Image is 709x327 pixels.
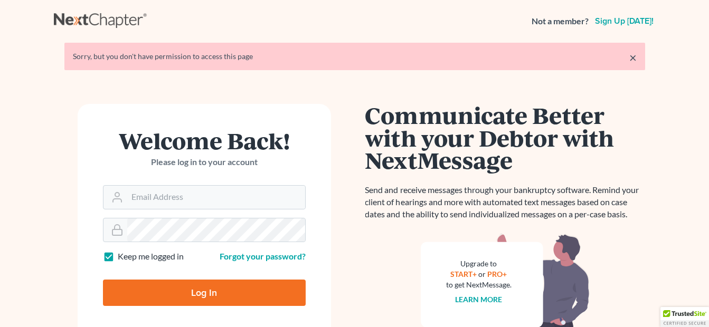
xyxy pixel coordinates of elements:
span: or [478,270,486,278]
h1: Welcome Back! [103,129,306,152]
a: × [629,51,637,64]
div: Upgrade to [446,258,512,269]
div: TrustedSite Certified [660,307,709,327]
p: Send and receive messages through your bankruptcy software. Remind your client of hearings and mo... [365,184,645,220]
a: Sign up [DATE]! [593,17,656,25]
a: START+ [450,270,477,278]
a: Learn more [455,295,502,304]
label: Keep me logged in [118,251,184,263]
p: Please log in to your account [103,156,306,168]
input: Log In [103,280,306,306]
a: Forgot your password? [220,251,306,261]
div: to get NextMessage. [446,280,512,290]
a: PRO+ [487,270,507,278]
strong: Not a member? [532,15,589,27]
input: Email Address [127,186,305,209]
h1: Communicate Better with your Debtor with NextMessage [365,104,645,171]
div: Sorry, but you don't have permission to access this page [73,51,637,62]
